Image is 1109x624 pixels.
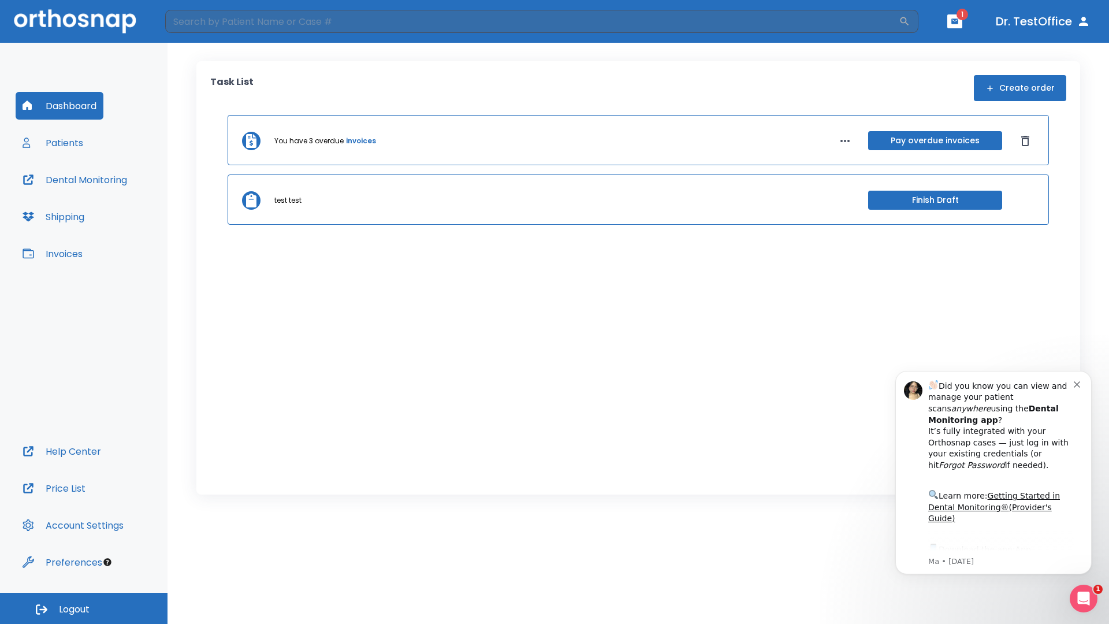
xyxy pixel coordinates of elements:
[16,437,108,465] button: Help Center
[974,75,1066,101] button: Create order
[16,548,109,576] button: Preferences
[16,240,90,268] button: Invoices
[50,188,196,247] div: Download the app: | ​ Let us know if you need help getting started!
[16,129,90,157] button: Patients
[165,10,899,33] input: Search by Patient Name or Case #
[868,191,1002,210] button: Finish Draft
[16,203,91,231] button: Shipping
[1016,132,1034,150] button: Dismiss
[50,191,153,212] a: App Store
[16,474,92,502] button: Price List
[346,136,376,146] a: invoices
[196,25,205,34] button: Dismiss notification
[14,9,136,33] img: Orthosnap
[210,75,254,101] p: Task List
[50,203,196,213] p: Message from Ma, sent 3w ago
[16,92,103,120] button: Dashboard
[274,136,344,146] p: You have 3 overdue
[878,354,1109,593] iframe: Intercom notifications message
[1070,585,1097,612] iframe: Intercom live chat
[991,11,1095,32] button: Dr. TestOffice
[868,131,1002,150] button: Pay overdue invoices
[1093,585,1103,594] span: 1
[102,557,113,567] div: Tooltip anchor
[957,9,968,20] span: 1
[16,511,131,539] button: Account Settings
[59,603,90,616] span: Logout
[16,166,134,194] button: Dental Monitoring
[274,195,302,206] p: test test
